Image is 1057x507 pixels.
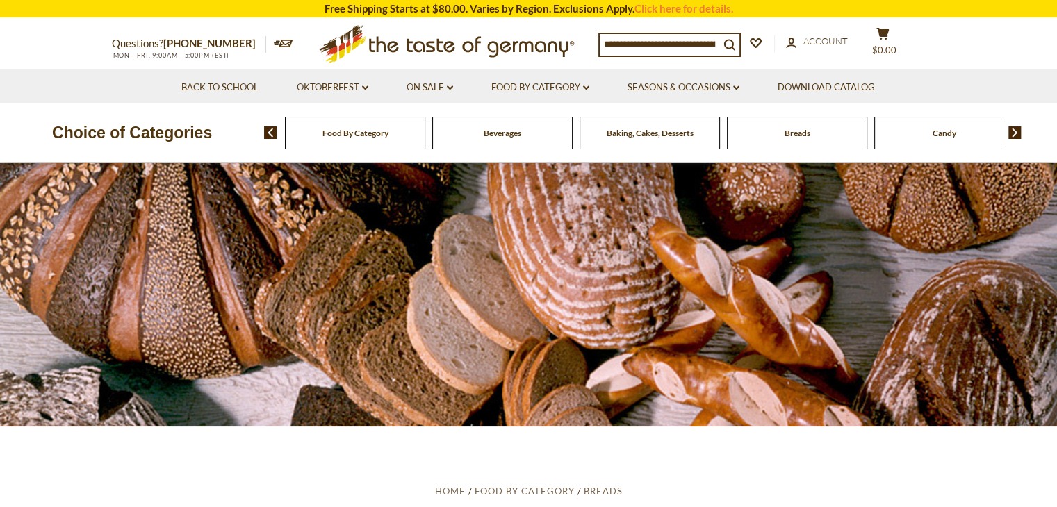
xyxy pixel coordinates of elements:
[785,128,810,138] a: Breads
[474,485,574,497] a: Food By Category
[584,485,623,497] a: Breads
[628,80,739,95] a: Seasons & Occasions
[484,128,521,138] a: Beverages
[163,37,256,49] a: [PHONE_NUMBER]
[1008,126,1022,139] img: next arrow
[778,80,875,95] a: Download Catalog
[181,80,259,95] a: Back to School
[872,44,896,56] span: $0.00
[264,126,277,139] img: previous arrow
[933,128,956,138] a: Candy
[634,2,733,15] a: Click here for details.
[786,34,848,49] a: Account
[491,80,589,95] a: Food By Category
[297,80,368,95] a: Oktoberfest
[803,35,848,47] span: Account
[322,128,388,138] a: Food By Category
[407,80,453,95] a: On Sale
[112,51,230,59] span: MON - FRI, 9:00AM - 5:00PM (EST)
[607,128,694,138] a: Baking, Cakes, Desserts
[434,485,465,497] a: Home
[112,35,266,53] p: Questions?
[862,27,904,62] button: $0.00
